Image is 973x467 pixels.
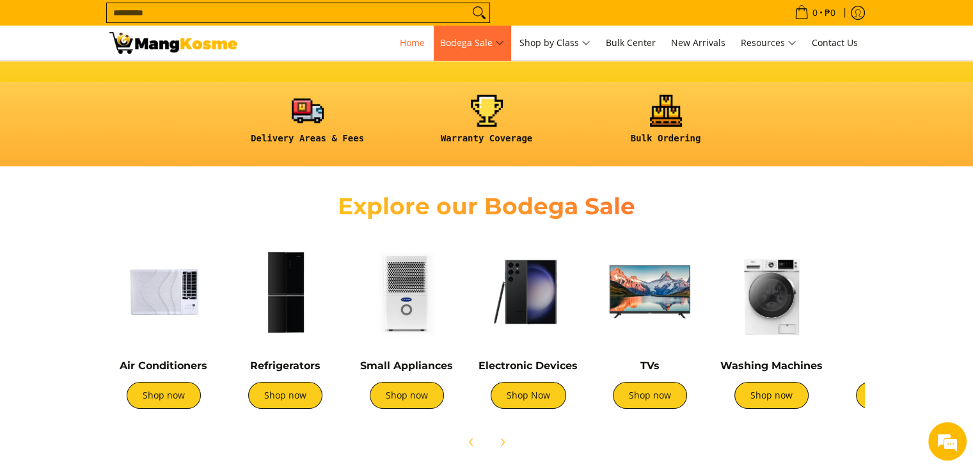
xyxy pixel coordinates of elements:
[248,382,322,409] a: Shop now
[513,26,597,60] a: Shop by Class
[301,192,672,221] h2: Explore our Bodega Sale
[856,382,930,409] a: Shop now
[811,8,819,17] span: 0
[469,3,489,22] button: Search
[127,382,201,409] a: Shop now
[360,360,453,372] a: Small Appliances
[671,36,725,49] span: New Arrivals
[400,36,425,49] span: Home
[599,26,662,60] a: Bulk Center
[640,360,660,372] a: TVs
[717,237,826,346] img: Washing Machines
[519,35,590,51] span: Shop by Class
[720,360,823,372] a: Washing Machines
[434,26,510,60] a: Bodega Sale
[823,8,837,17] span: ₱0
[583,95,749,154] a: <h6><strong>Bulk Ordering</strong></h6>
[812,36,858,49] span: Contact Us
[741,35,796,51] span: Resources
[665,26,732,60] a: New Arrivals
[120,360,207,372] a: Air Conditioners
[352,237,461,346] img: Small Appliances
[488,428,516,456] button: Next
[404,95,570,154] a: <h6><strong>Warranty Coverage</strong></h6>
[606,36,656,49] span: Bulk Center
[474,237,583,346] img: Electronic Devices
[791,6,839,20] span: •
[231,237,340,346] img: Refrigerators
[393,26,431,60] a: Home
[491,382,566,409] a: Shop Now
[250,360,320,372] a: Refrigerators
[479,360,578,372] a: Electronic Devices
[225,95,391,154] a: <h6><strong>Delivery Areas & Fees</strong></h6>
[596,237,704,346] img: TVs
[734,26,803,60] a: Resources
[109,237,218,346] img: Air Conditioners
[370,382,444,409] a: Shop now
[457,428,486,456] button: Previous
[440,35,504,51] span: Bodega Sale
[109,32,237,54] img: Mang Kosme: Your Home Appliances Warehouse Sale Partner!
[250,26,864,60] nav: Main Menu
[839,237,947,346] img: Cookers
[734,382,809,409] a: Shop now
[613,382,687,409] a: Shop now
[805,26,864,60] a: Contact Us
